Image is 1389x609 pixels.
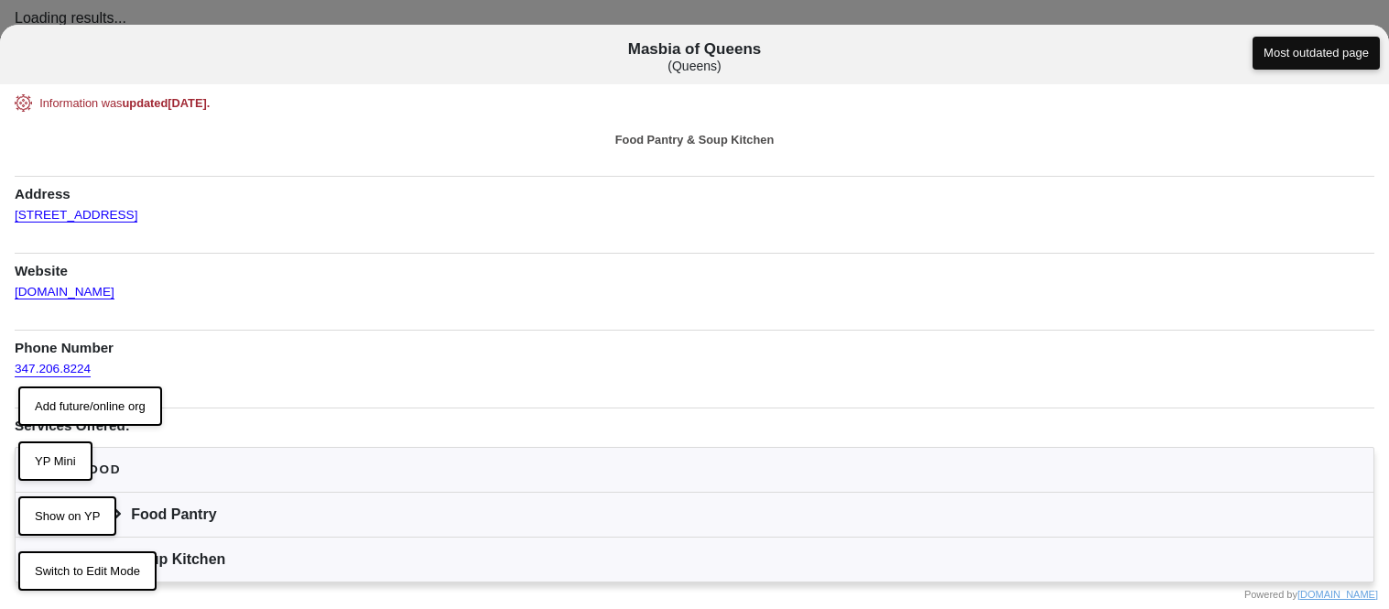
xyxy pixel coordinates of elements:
[18,496,116,537] button: Show on YP
[118,40,1271,74] span: Masbia of Queens
[15,253,1374,280] h1: Website
[79,460,121,479] div: Food
[1253,37,1380,70] button: Most outdated page
[15,131,1374,148] div: Food Pantry & Soup Kitchen
[18,551,157,592] button: Switch to Edit Mode
[1244,587,1378,603] div: Powered by
[16,492,1373,537] div: Food Pantry
[15,330,1374,357] h1: Phone Number
[15,273,114,299] a: [DOMAIN_NAME]
[18,441,92,482] button: YP Mini
[15,350,91,376] a: 347.206.8224
[18,386,162,427] button: Add future/online org
[15,408,1374,435] h1: Services Offered:
[123,96,211,110] span: updated [DATE] .
[15,196,137,223] a: [STREET_ADDRESS]
[16,537,1373,582] div: Soup Kitchen
[39,94,1350,112] div: Information was
[1297,589,1378,600] a: [DOMAIN_NAME]
[118,59,1271,74] div: ( Queens )
[15,176,1374,203] h1: Address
